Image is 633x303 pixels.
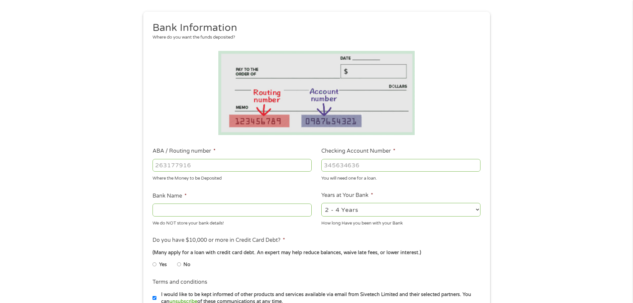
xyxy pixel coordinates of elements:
[153,21,475,35] h2: Bank Information
[321,159,480,172] input: 345634636
[321,218,480,227] div: How long Have you been with your Bank
[153,159,312,172] input: 263177916
[183,261,190,268] label: No
[153,34,475,41] div: Where do you want the funds deposited?
[321,173,480,182] div: You will need one for a loan.
[153,218,312,227] div: We do NOT store your bank details!
[153,173,312,182] div: Where the Money to be Deposited
[153,249,480,256] div: (Many apply for a loan with credit card debt. An expert may help reduce balances, waive late fees...
[159,261,167,268] label: Yes
[153,193,187,200] label: Bank Name
[321,148,395,155] label: Checking Account Number
[153,148,216,155] label: ABA / Routing number
[153,237,285,244] label: Do you have $10,000 or more in Credit Card Debt?
[218,51,415,135] img: Routing number location
[153,279,207,286] label: Terms and conditions
[321,192,373,199] label: Years at Your Bank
